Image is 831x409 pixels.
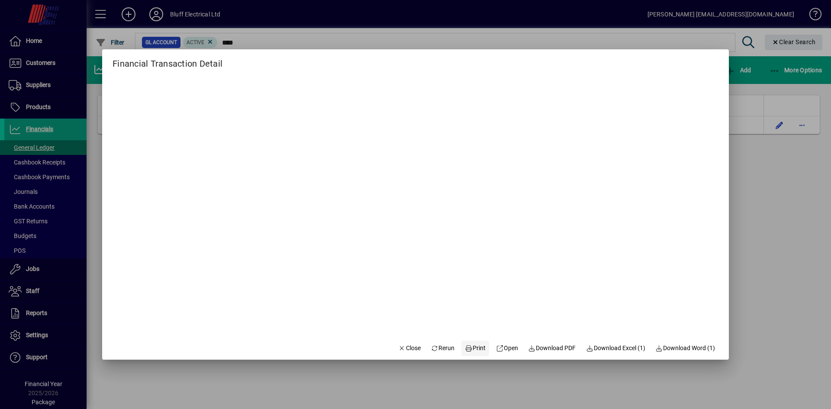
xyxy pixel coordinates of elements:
span: Print [465,344,486,353]
button: Download Word (1) [652,341,719,356]
h2: Financial Transaction Detail [102,49,233,71]
button: Close [395,341,424,356]
span: Download Word (1) [656,344,715,353]
a: Download PDF [525,341,580,356]
span: Close [398,344,421,353]
a: Open [493,341,522,356]
span: Open [496,344,518,353]
button: Print [461,341,489,356]
span: Download PDF [528,344,576,353]
span: Rerun [431,344,455,353]
span: Download Excel (1) [586,344,645,353]
button: Download Excel (1) [583,341,649,356]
